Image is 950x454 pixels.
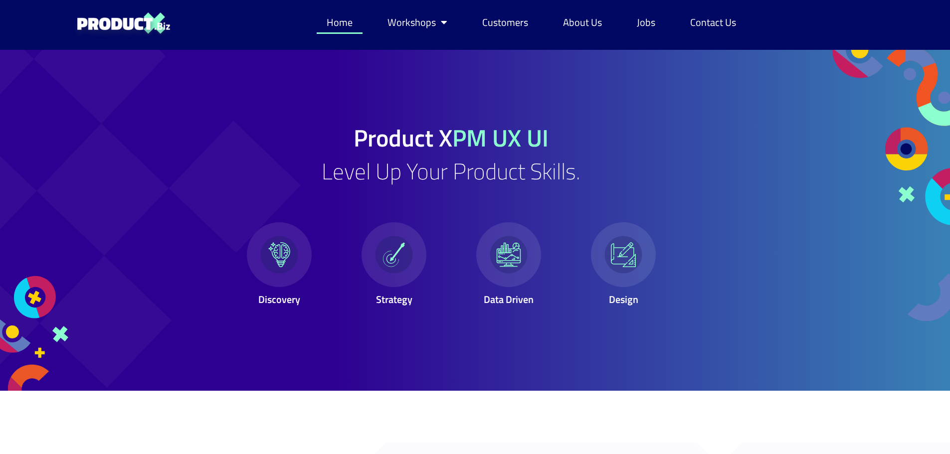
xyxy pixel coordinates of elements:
[376,292,412,307] span: Strategy
[322,160,580,182] h2: Level Up Your Product Skills.
[680,11,746,34] a: Contact Us
[472,11,538,34] a: Customers
[317,11,363,34] a: Home
[627,11,665,34] a: Jobs
[484,292,534,307] span: Data Driven
[452,120,549,156] span: PM UX UI
[553,11,612,34] a: About Us
[317,11,746,34] nav: Menu
[354,126,549,150] h1: Product X
[378,11,457,34] a: Workshops
[258,292,300,307] span: Discovery
[608,292,638,307] span: Design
